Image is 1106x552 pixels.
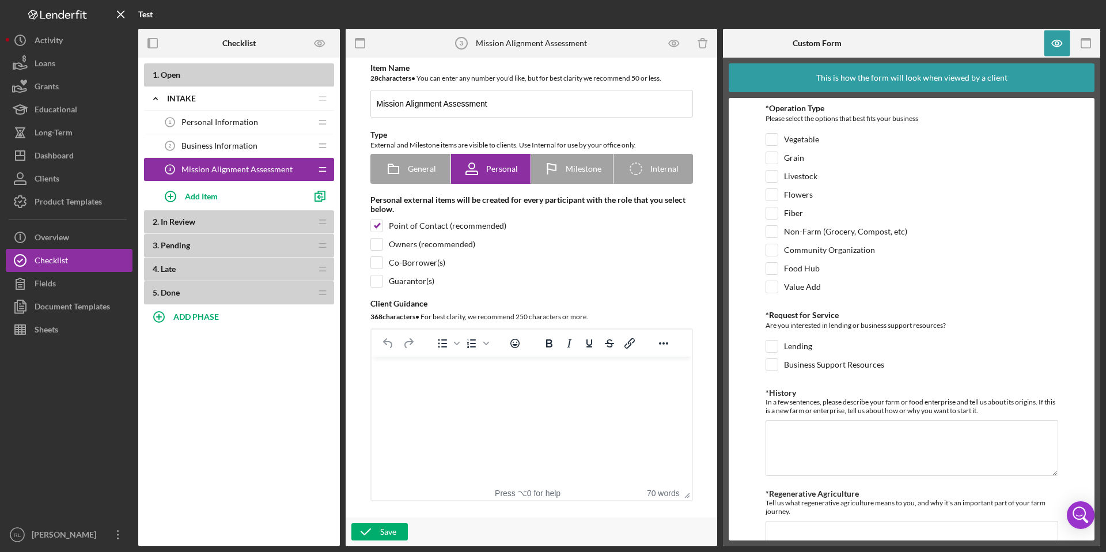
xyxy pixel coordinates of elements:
[181,165,293,174] span: Mission Alignment Assessment
[35,98,77,124] div: Educational
[654,335,673,351] button: Reveal or hide additional toolbar items
[766,498,1058,516] div: Tell us what regenerative agriculture means to you, and why it's an important part of your farm j...
[153,70,159,80] span: 1 .
[6,144,132,167] button: Dashboard
[784,171,817,182] label: Livestock
[6,167,132,190] button: Clients
[647,489,680,498] button: 70 words
[6,52,132,75] a: Loans
[161,240,190,250] span: Pending
[784,263,820,274] label: Food Hub
[766,320,1058,334] div: Are you interested in lending or business support resources?
[389,240,475,249] div: Owners (recommended)
[784,189,813,201] label: Flowers
[6,29,132,52] button: Activity
[29,523,104,549] div: [PERSON_NAME]
[307,31,333,56] button: Preview as
[462,335,491,351] div: Numbered list
[620,335,639,351] button: Insert/edit link
[433,335,461,351] div: Bullet list
[185,185,218,207] div: Add Item
[222,39,256,48] b: Checklist
[35,167,59,193] div: Clients
[370,312,419,321] b: 368 character s •
[35,75,59,101] div: Grants
[370,299,693,308] div: Client Guidance
[6,226,132,249] button: Overview
[372,357,692,486] iframe: Rich Text Area
[6,121,132,144] button: Long-Term
[181,118,258,127] span: Personal Information
[181,141,257,150] span: Business Information
[766,388,796,398] label: *History
[784,134,819,145] label: Vegetable
[460,40,463,47] tspan: 3
[784,152,804,164] label: Grain
[477,489,578,498] div: Press ⌥0 for help
[766,113,1058,127] div: Please select the options that best fits your business
[167,94,311,103] div: Intake
[153,240,159,250] span: 3 .
[766,489,859,498] label: *Regenerative Agriculture
[35,318,58,344] div: Sheets
[766,311,1058,320] div: *Request for Service
[486,164,518,173] span: Personal
[505,335,525,351] button: Emojis
[600,335,619,351] button: Strikethrough
[6,190,132,213] button: Product Templates
[35,295,110,321] div: Document Templates
[35,272,56,298] div: Fields
[35,190,102,216] div: Product Templates
[6,249,132,272] button: Checklist
[579,335,599,351] button: Underline
[389,221,506,230] div: Point of Contact (recommended)
[144,305,334,328] button: ADD PHASE
[6,523,132,546] button: RL[PERSON_NAME]
[784,244,875,256] label: Community Organization
[156,184,305,207] button: Add Item
[380,523,396,540] div: Save
[161,288,180,297] span: Done
[169,143,172,149] tspan: 2
[1067,501,1094,529] div: Open Intercom Messenger
[153,217,159,226] span: 2 .
[766,104,1058,113] div: *Operation Type
[389,277,434,286] div: Guarantor(s)
[173,312,219,322] b: ADD PHASE
[153,264,159,274] span: 4 .
[408,164,436,173] span: General
[6,295,132,318] button: Document Templates
[14,532,21,538] text: RL
[6,98,132,121] button: Educational
[784,341,812,352] label: Lending
[6,318,132,341] button: Sheets
[138,9,153,19] b: Test
[650,164,679,173] span: Internal
[566,164,601,173] span: Milestone
[389,258,445,267] div: Co-Borrower(s)
[169,167,172,172] tspan: 3
[161,70,180,80] span: Open
[35,29,63,55] div: Activity
[378,335,398,351] button: Undo
[169,119,172,125] tspan: 1
[35,52,55,78] div: Loans
[476,39,587,48] div: Mission Alignment Assessment
[153,288,159,297] span: 5 .
[35,226,69,252] div: Overview
[399,335,418,351] button: Redo
[370,311,693,323] div: For best clarity, we recommend 250 characters or more.
[6,75,132,98] button: Grants
[6,272,132,295] button: Fields
[784,281,821,293] label: Value Add
[784,359,884,370] label: Business Support Resources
